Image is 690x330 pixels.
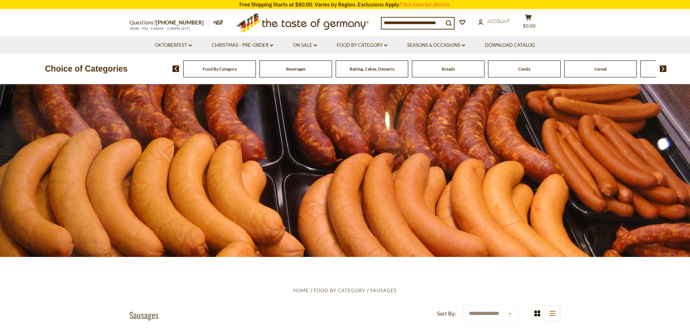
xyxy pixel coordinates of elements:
h1: Sausages [129,309,158,320]
a: Baking, Cakes, Desserts [350,66,395,72]
a: Food By Category [337,41,387,49]
a: Download Catalog [485,41,535,49]
a: Candy [518,66,530,72]
a: On Sale [293,41,317,49]
a: Breads [442,66,455,72]
span: MON - FRI, 9:00AM - 5:00PM (EST) [129,27,190,31]
a: Christmas - PRE-ORDER [212,41,273,49]
img: next arrow [660,65,667,72]
a: Click here for details. [400,1,451,8]
a: Account [478,18,510,26]
span: $0.00 [523,23,535,29]
a: Sausages [370,288,397,293]
img: previous arrow [172,65,179,72]
a: Cereal [594,66,607,72]
a: Food By Category [203,66,237,72]
label: Sort By: [437,309,456,318]
a: Beverages [286,66,305,72]
p: Questions? [129,18,209,27]
a: Food By Category [314,288,365,293]
a: Home [293,288,309,293]
a: [PHONE_NUMBER] [156,19,204,26]
button: $0.00 [517,14,539,32]
span: Account [487,18,510,24]
a: Oktoberfest [155,41,192,49]
a: Seasons & Occasions [407,41,465,49]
